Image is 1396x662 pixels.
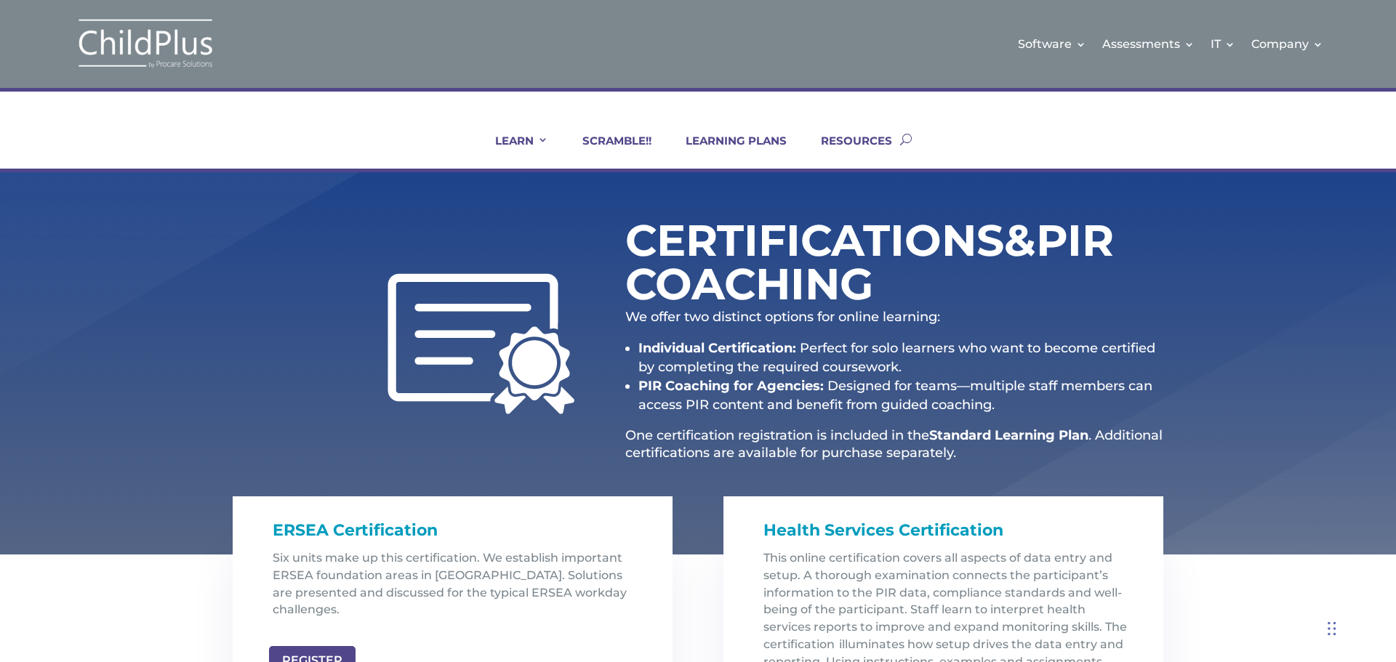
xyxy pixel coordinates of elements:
strong: Individual Certification: [638,340,796,356]
iframe: Chat Widget [1323,592,1396,662]
span: Health Services Certification [763,520,1003,540]
span: & [1004,214,1036,267]
div: Drag [1328,607,1336,650]
a: Assessments [1102,15,1195,73]
a: LEARNING PLANS [667,134,787,169]
li: Perfect for solo learners who want to become certified by completing the required coursework. [638,339,1163,376]
strong: PIR Coaching for Agencies: [638,378,824,394]
p: Six units make up this certification. We establish important ERSEA foundation areas in [GEOGRAPHI... [273,549,643,630]
a: Company [1251,15,1323,73]
h1: Certifications PIR Coaching [625,219,1011,313]
strong: Standard Learning Plan [929,427,1088,443]
li: Designed for teams—multiple staff members can access PIR content and benefit from guided coaching. [638,376,1163,414]
a: RESOURCES [803,134,892,169]
span: One certification registration is included in the [625,427,929,443]
a: LEARN [477,134,548,169]
span: . Additional certifications are available for purchase separately. [625,427,1163,460]
span: We offer two distinct options for online learning: [625,309,940,325]
a: Software [1018,15,1086,73]
span: ERSEA Certification [273,520,438,540]
a: SCRAMBLE!! [564,134,651,169]
a: IT [1211,15,1235,73]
